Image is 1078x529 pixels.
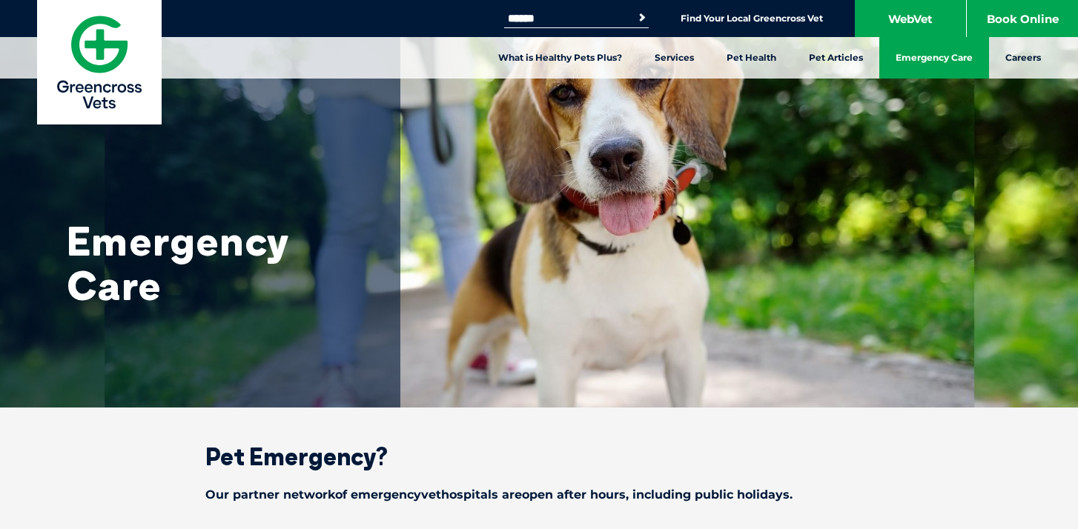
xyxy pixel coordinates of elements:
[635,10,649,25] button: Search
[879,37,989,79] a: Emergency Care
[710,37,793,79] a: Pet Health
[502,488,522,502] span: are
[441,488,498,502] span: hospitals
[638,37,710,79] a: Services
[989,37,1057,79] a: Careers
[153,445,925,468] h2: Pet Emergency?
[205,488,335,502] span: Our partner network
[522,488,793,502] span: open after hours, including public holidays.
[482,37,638,79] a: What is Healthy Pets Plus?
[335,488,421,502] span: of emergency
[67,219,363,307] h1: Emergency Care
[793,37,879,79] a: Pet Articles
[421,488,441,502] span: vet
[681,13,823,24] a: Find Your Local Greencross Vet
